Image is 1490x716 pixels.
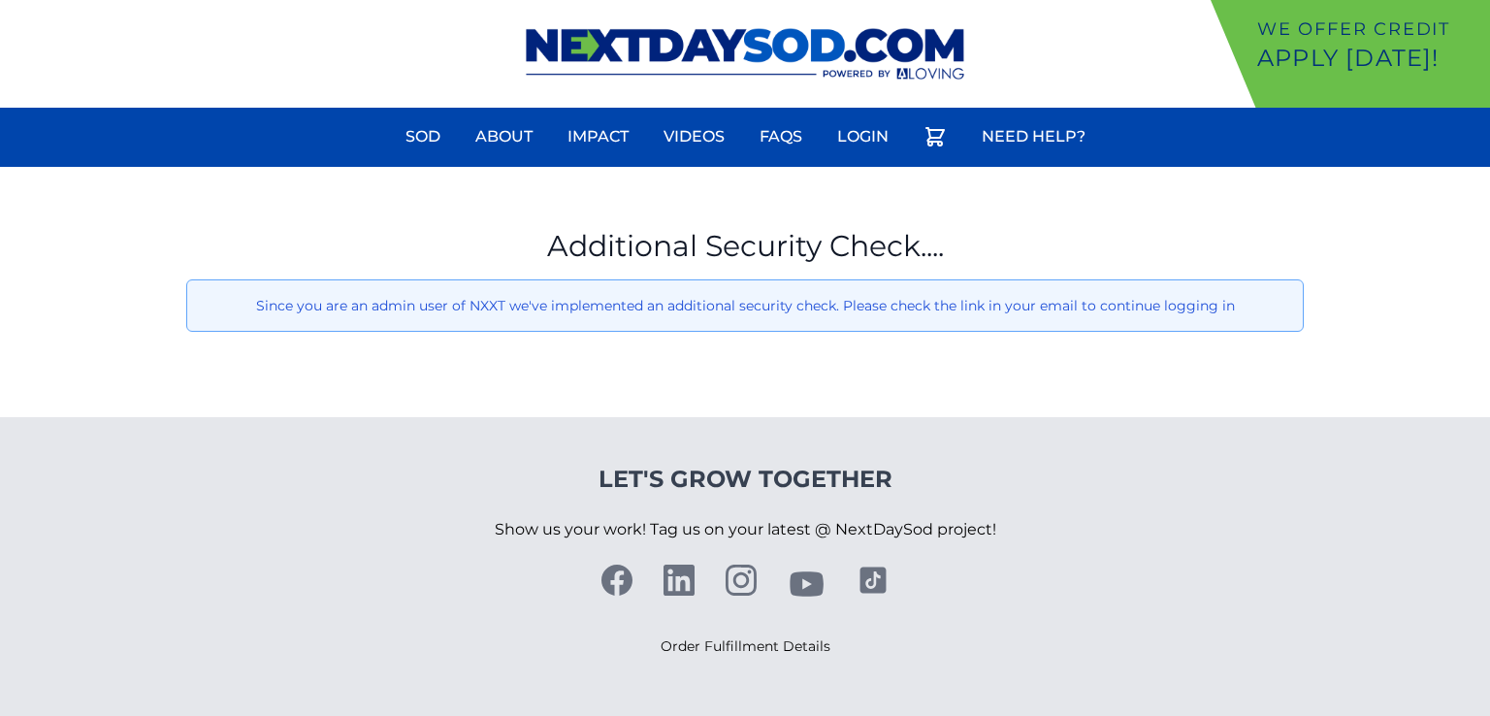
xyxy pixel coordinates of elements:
[826,114,900,160] a: Login
[556,114,640,160] a: Impact
[1257,16,1482,43] p: We offer Credit
[203,296,1287,315] p: Since you are an admin user of NXXT we've implemented an additional security check. Please check ...
[970,114,1097,160] a: Need Help?
[464,114,544,160] a: About
[748,114,814,160] a: FAQs
[495,495,996,565] p: Show us your work! Tag us on your latest @ NextDaySod project!
[394,114,452,160] a: Sod
[1257,43,1482,74] p: Apply [DATE]!
[652,114,736,160] a: Videos
[661,637,830,655] a: Order Fulfillment Details
[186,229,1304,264] h1: Additional Security Check....
[495,464,996,495] h4: Let's Grow Together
